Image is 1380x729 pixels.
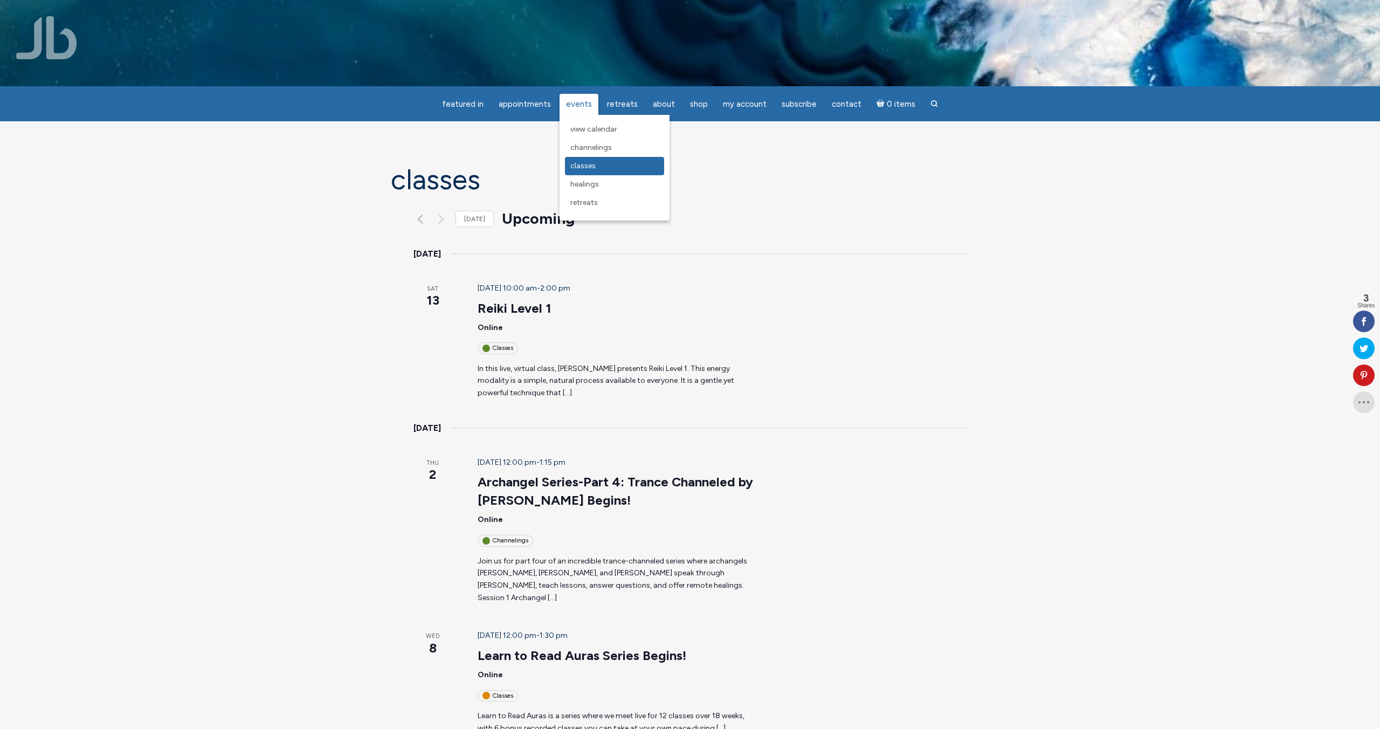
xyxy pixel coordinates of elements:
[560,94,598,115] a: Events
[565,157,664,175] a: Classes
[832,99,861,109] span: Contact
[716,94,773,115] a: My Account
[565,194,664,212] a: Retreats
[478,648,686,664] a: Learn to Read Auras Series Begins!
[413,285,452,294] span: Sat
[478,555,757,604] p: Join us for part four of an incredible trance-channeled series where archangels [PERSON_NAME], [P...
[877,99,887,109] i: Cart
[16,16,77,59] img: Jamie Butler. The Everyday Medium
[565,120,664,139] a: View Calendar
[413,421,441,435] time: [DATE]
[478,631,536,640] span: [DATE] 12:00 pm
[607,99,638,109] span: Retreats
[782,99,817,109] span: Subscribe
[502,208,575,230] span: Upcoming
[570,125,617,134] span: View Calendar
[478,670,503,679] span: Online
[723,99,767,109] span: My Account
[413,632,452,641] span: Wed
[478,363,757,400] p: In this live, virtual class, [PERSON_NAME] presents Reiki Level 1. This energy modality is a simp...
[478,631,568,640] time: -
[570,180,599,189] span: Healings
[478,284,570,293] time: -
[1357,303,1375,308] span: Shares
[413,291,452,310] span: 13
[870,93,922,115] a: Cart0 items
[478,515,503,524] span: Online
[887,100,915,108] span: 0 items
[456,211,494,228] a: [DATE]
[540,284,570,293] span: 2:00 pm
[478,342,518,354] div: Classes
[540,631,568,640] span: 1:30 pm
[566,99,592,109] span: Events
[775,94,823,115] a: Subscribe
[478,474,753,508] a: Archangel Series-Part 4: Trance Channeled by [PERSON_NAME] Begins!
[442,99,484,109] span: featured in
[502,208,585,230] button: Upcoming
[391,164,989,195] h1: Classes
[478,284,537,293] span: [DATE] 10:00 am
[1357,293,1375,303] span: 3
[690,99,708,109] span: Shop
[436,94,490,115] a: featured in
[478,458,536,467] span: [DATE] 12:00 pm
[601,94,644,115] a: Retreats
[413,212,426,225] a: Previous Events
[570,161,596,170] span: Classes
[478,300,551,317] a: Reiki Level 1
[570,143,612,152] span: Channelings
[492,94,557,115] a: Appointments
[570,198,598,207] span: Retreats
[565,175,664,194] a: Healings
[825,94,868,115] a: Contact
[540,458,565,467] span: 1:15 pm
[413,247,441,261] time: [DATE]
[434,212,447,225] button: Next Events
[478,323,503,332] span: Online
[646,94,681,115] a: About
[478,535,533,546] div: Channelings
[565,139,664,157] a: Channelings
[684,94,714,115] a: Shop
[478,458,565,467] time: -
[413,639,452,657] span: 8
[478,690,518,702] div: Classes
[499,99,551,109] span: Appointments
[413,465,452,484] span: 2
[653,99,675,109] span: About
[413,459,452,468] span: Thu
